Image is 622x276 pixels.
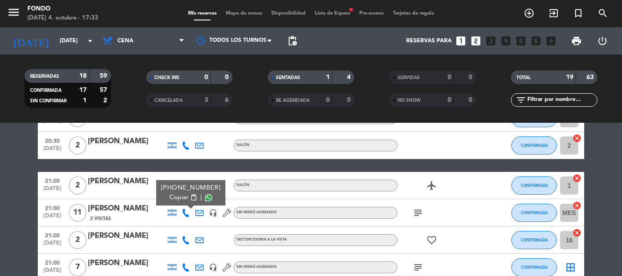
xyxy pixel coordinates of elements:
[548,8,559,19] i: exit_to_app
[204,97,208,103] strong: 3
[41,186,64,196] span: [DATE]
[597,35,608,46] i: power_settings_new
[485,35,497,47] i: looks_3
[209,263,217,271] i: headset_mic
[326,97,330,103] strong: 0
[30,74,59,79] span: RESERVADAS
[524,8,535,19] i: add_circle_outline
[516,75,530,80] span: TOTAL
[406,38,452,44] span: Reservas para
[566,74,573,80] strong: 19
[515,95,526,105] i: filter_list
[448,74,451,80] strong: 0
[287,35,298,46] span: pending_actions
[88,203,165,215] div: [PERSON_NAME]
[310,11,355,16] span: Lista de Espera
[100,73,109,79] strong: 59
[161,183,221,193] div: [PHONE_NUMBER]
[27,5,98,14] div: Fondo
[7,5,20,22] button: menu
[83,97,87,104] strong: 1
[572,174,581,183] i: cancel
[236,238,287,241] span: SECTOR COCINA A LA VISTA
[169,193,197,202] button: Copiarcontent_paste
[225,74,230,80] strong: 0
[530,35,542,47] i: looks_6
[348,7,354,12] span: fiber_manual_record
[90,215,111,222] span: 2 Visitas
[236,265,277,269] span: Sin menú asignado
[355,11,388,16] span: Pre-acceso
[526,95,597,105] input: Filtrar por nombre...
[426,235,437,246] i: favorite_border
[586,74,596,80] strong: 63
[225,97,230,103] strong: 6
[79,73,87,79] strong: 18
[511,176,557,195] button: CONFIRMADA
[413,262,423,273] i: subject
[597,8,608,19] i: search
[69,136,87,155] span: 2
[388,11,439,16] span: Tarjetas de regalo
[521,143,548,148] span: CONFIRMADA
[521,183,548,188] span: CONFIRMADA
[565,262,576,273] i: border_all
[117,38,133,44] span: Cena
[41,118,64,129] span: [DATE]
[184,11,221,16] span: Mis reservas
[413,207,423,218] i: subject
[571,35,582,46] span: print
[470,35,482,47] i: looks_two
[204,74,208,80] strong: 0
[41,230,64,240] span: 21:00
[515,35,527,47] i: looks_5
[572,134,581,143] i: cancel
[236,211,277,214] span: Sin menú asignado
[30,88,61,93] span: CONFIRMADA
[589,27,615,55] div: LOG OUT
[469,74,474,80] strong: 0
[79,87,87,93] strong: 17
[69,204,87,222] span: 11
[469,97,474,103] strong: 0
[154,98,183,103] span: CANCELADA
[521,210,548,215] span: CONFIRMADA
[69,176,87,195] span: 2
[209,209,217,217] i: headset_mic
[103,97,109,104] strong: 2
[88,135,165,147] div: [PERSON_NAME]
[572,201,581,210] i: cancel
[7,5,20,19] i: menu
[448,97,451,103] strong: 0
[41,175,64,186] span: 21:00
[88,257,165,269] div: [PERSON_NAME]
[276,75,300,80] span: SENTADAS
[236,143,250,147] span: SALÓN
[511,231,557,249] button: CONFIRMADA
[41,213,64,223] span: [DATE]
[85,35,96,46] i: arrow_drop_down
[190,194,197,201] span: content_paste
[511,204,557,222] button: CONFIRMADA
[41,135,64,146] span: 20:30
[30,99,66,103] span: SIN CONFIRMAR
[267,11,310,16] span: Disponibilidad
[7,31,55,51] i: [DATE]
[100,87,109,93] strong: 57
[521,265,548,270] span: CONFIRMADA
[88,230,165,242] div: [PERSON_NAME]
[169,193,189,202] span: Copiar
[221,11,267,16] span: Mapa de mesas
[88,176,165,187] div: [PERSON_NAME]
[276,98,310,103] span: RE AGENDADA
[41,257,64,267] span: 21:00
[236,183,250,187] span: SALÓN
[521,237,548,242] span: CONFIRMADA
[27,14,98,23] div: [DATE] 4. octubre - 17:33
[347,97,352,103] strong: 0
[545,35,557,47] i: add_box
[200,193,202,202] span: |
[41,202,64,213] span: 21:00
[426,180,437,191] i: airplanemode_active
[455,35,467,47] i: looks_one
